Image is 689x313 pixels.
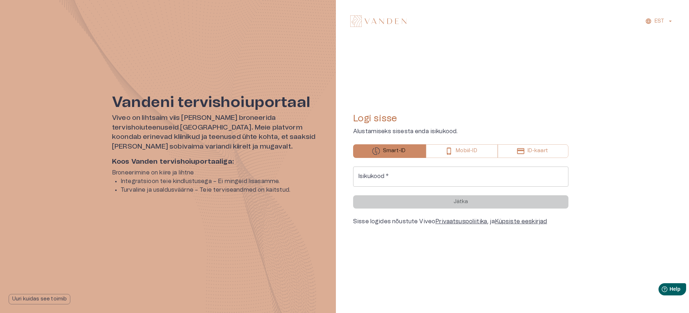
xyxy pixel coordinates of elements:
[353,217,568,226] div: Sisse logides nõustute Viveo , ja
[9,294,70,304] button: Uuri kuidas see toimib
[12,295,67,303] p: Uuri kuidas see toimib
[633,280,689,300] iframe: Help widget launcher
[383,147,406,155] p: Smart-ID
[353,113,568,124] h4: Logi sisse
[435,219,487,224] a: Privaatsuspoliitika
[498,144,568,158] button: ID-kaart
[426,144,497,158] button: Mobiil-ID
[655,18,664,25] p: EST
[495,219,547,224] a: Küpsiste eeskirjad
[353,144,426,158] button: Smart-ID
[456,147,477,155] p: Mobiil-ID
[528,147,548,155] p: ID-kaart
[350,15,407,27] img: Vanden logo
[644,16,675,27] button: EST
[353,127,568,136] p: Alustamiseks sisesta enda isikukood.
